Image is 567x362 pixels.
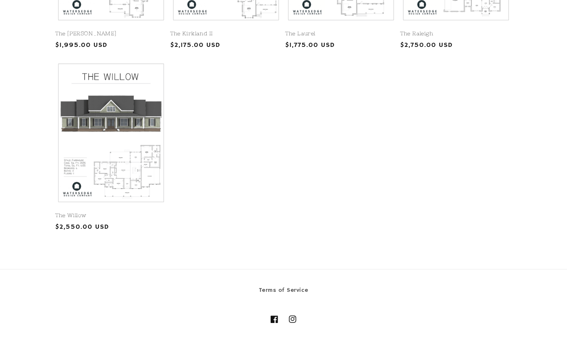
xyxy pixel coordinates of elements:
[170,30,282,37] a: The Kirkland II
[400,30,512,37] a: The Raleigh
[259,285,308,298] a: Terms of Service
[55,30,167,37] a: The [PERSON_NAME]
[285,30,397,37] a: The Laurel
[55,212,167,219] a: The Willow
